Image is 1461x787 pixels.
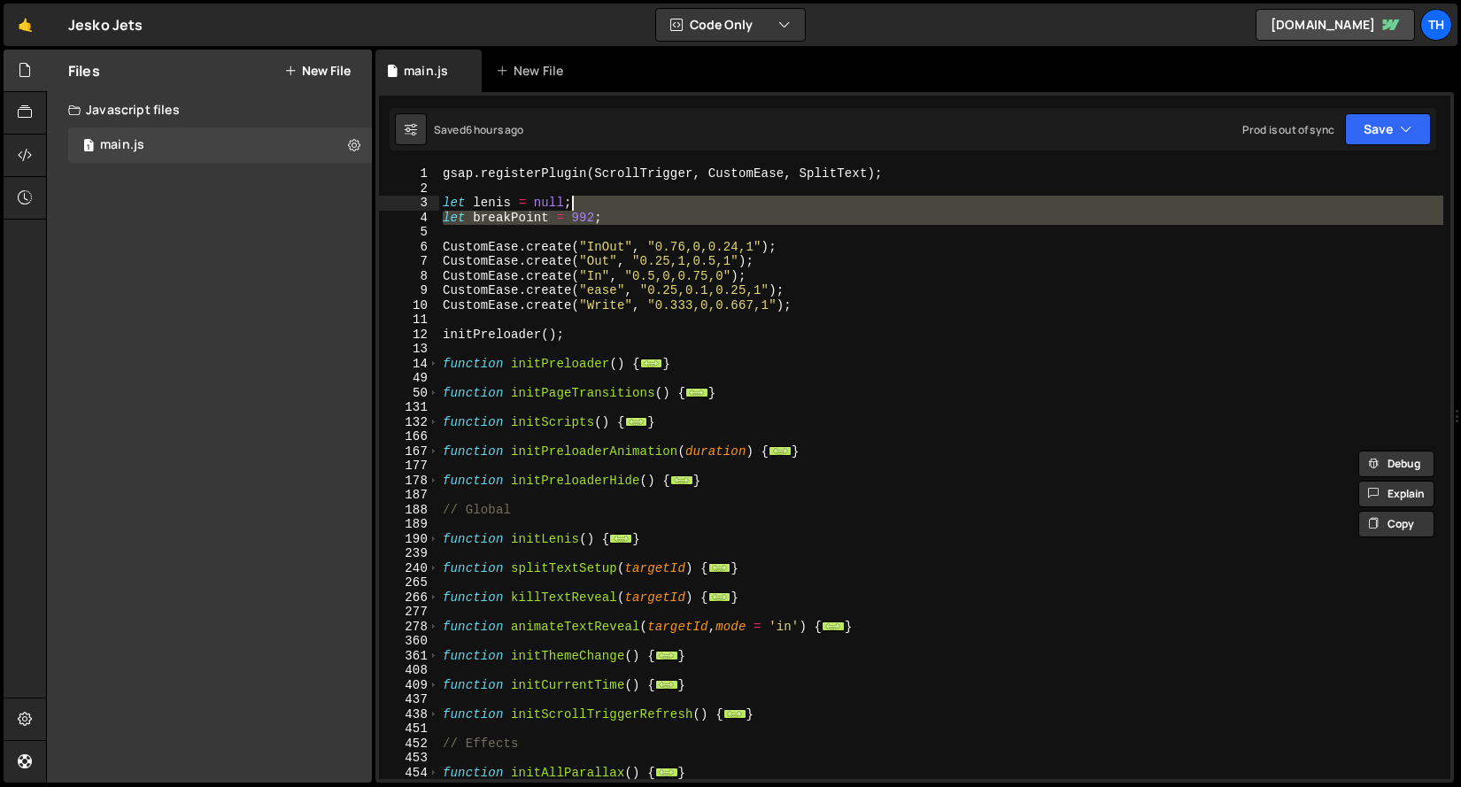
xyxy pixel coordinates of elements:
[379,546,439,561] div: 239
[655,679,678,689] span: ...
[379,444,439,459] div: 167
[708,562,731,572] span: ...
[379,181,439,197] div: 2
[83,140,94,154] span: 1
[68,14,143,35] div: Jesko Jets
[47,92,372,127] div: Javascript files
[1358,481,1434,507] button: Explain
[379,386,439,401] div: 50
[379,211,439,226] div: 4
[379,590,439,606] div: 266
[379,474,439,489] div: 178
[685,387,708,397] span: ...
[379,166,439,181] div: 1
[1358,451,1434,477] button: Debug
[379,503,439,518] div: 188
[379,517,439,532] div: 189
[379,283,439,298] div: 9
[655,650,678,660] span: ...
[100,137,144,153] div: main.js
[379,196,439,211] div: 3
[379,342,439,357] div: 13
[496,62,570,80] div: New File
[670,475,693,484] span: ...
[379,429,439,444] div: 166
[625,416,648,426] span: ...
[769,445,792,455] span: ...
[655,767,678,776] span: ...
[1358,511,1434,537] button: Copy
[379,692,439,707] div: 437
[379,400,439,415] div: 131
[379,269,439,284] div: 8
[379,298,439,313] div: 10
[379,488,439,503] div: 187
[379,328,439,343] div: 12
[404,62,448,80] div: main.js
[379,634,439,649] div: 360
[379,254,439,269] div: 7
[379,459,439,474] div: 177
[68,127,372,163] div: 16759/45776.js
[1242,122,1334,137] div: Prod is out of sync
[379,312,439,328] div: 11
[379,620,439,635] div: 278
[379,225,439,240] div: 5
[379,721,439,737] div: 451
[379,649,439,664] div: 361
[640,358,663,367] span: ...
[379,707,439,722] div: 438
[4,4,47,46] a: 🤙
[379,357,439,372] div: 14
[656,9,805,41] button: Code Only
[379,561,439,576] div: 240
[379,678,439,693] div: 409
[379,751,439,766] div: 453
[723,708,746,718] span: ...
[822,621,845,630] span: ...
[68,61,100,81] h2: Files
[1345,113,1431,145] button: Save
[379,766,439,781] div: 454
[434,122,524,137] div: Saved
[379,415,439,430] div: 132
[609,533,632,543] span: ...
[379,575,439,590] div: 265
[466,122,524,137] div: 6 hours ago
[379,663,439,678] div: 408
[379,371,439,386] div: 49
[379,605,439,620] div: 277
[1420,9,1452,41] a: Th
[379,737,439,752] div: 452
[379,532,439,547] div: 190
[284,64,351,78] button: New File
[708,591,731,601] span: ...
[1256,9,1415,41] a: [DOMAIN_NAME]
[379,240,439,255] div: 6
